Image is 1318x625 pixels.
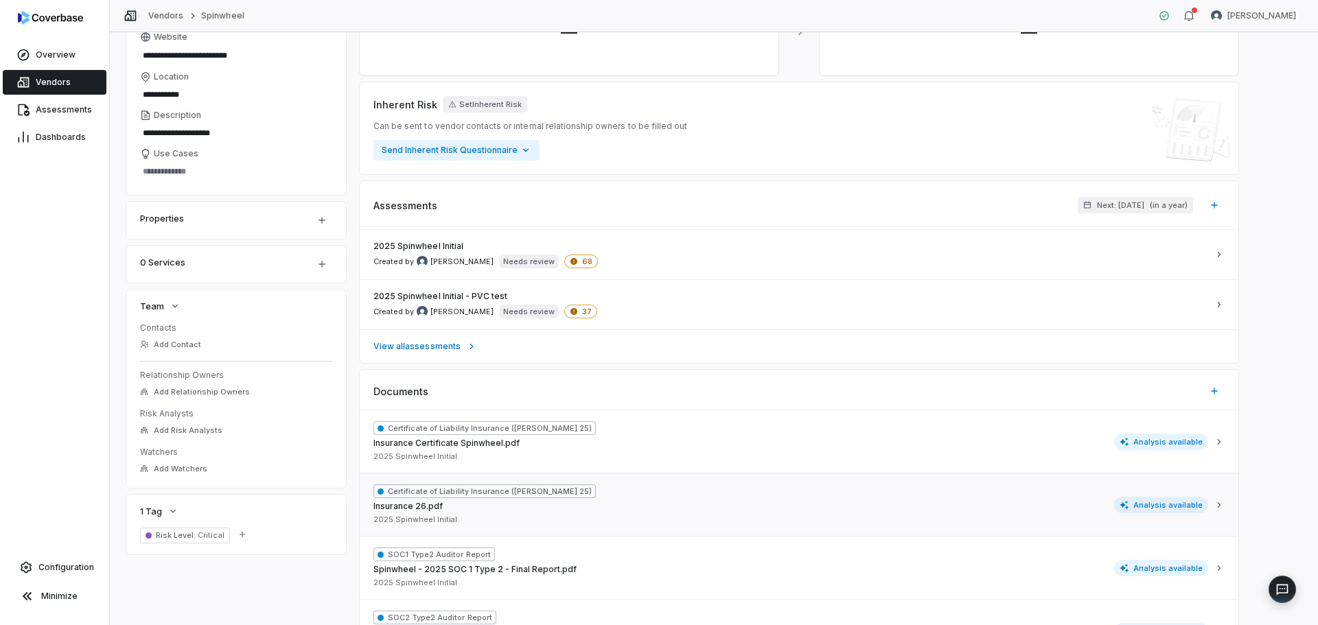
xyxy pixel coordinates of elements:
[373,121,687,132] span: Can be sent to vendor contacts or internal relationship owners to be filled out
[136,499,183,523] button: 1 Tag
[140,505,162,517] span: 1 Tag
[41,591,78,602] span: Minimize
[373,547,495,561] span: SOC1 Type2 Auditor Report
[140,322,332,333] dt: Contacts
[503,256,555,267] p: Needs review
[1114,560,1209,576] span: Analysis available
[360,279,1238,329] a: 2025 Spinwheel Initial - PVC testCreated by Dani Vattuone avatar[PERSON_NAME]Needs review37
[140,300,164,312] span: Team
[373,484,596,498] span: Certificate of Liability Insurance ([PERSON_NAME] 25)
[417,256,428,267] img: Dani Vattuone avatar
[373,421,596,435] span: Certificate of Liability Insurance ([PERSON_NAME] 25)
[1203,5,1304,26] button: Dani Vattuone avatar[PERSON_NAME]
[154,148,198,159] span: Use Cases
[360,473,1238,536] button: Certificate of Liability Insurance ([PERSON_NAME] 25)Insurance 26.pdf2025 Spinwheel InitialAnalys...
[373,384,428,399] span: Documents
[5,555,104,580] a: Configuration
[36,104,92,115] span: Assessments
[564,305,597,318] span: 37
[1211,10,1222,21] img: Dani Vattuone avatar
[564,255,598,268] span: 68
[417,306,428,317] img: Dani Vattuone avatar
[430,307,494,317] span: [PERSON_NAME]
[360,329,1238,363] a: View allassessments
[36,132,86,143] span: Dashboards
[201,10,244,21] a: Spinwheel
[1150,200,1188,211] span: ( in a year )
[373,97,437,112] span: Inherent Risk
[373,438,520,449] span: Insurance Certificate Spinwheel.pdf
[3,70,106,95] a: Vendors
[373,341,461,352] span: View all assessments
[360,536,1238,599] button: SOC1 Type2 Auditor ReportSpinwheel - 2025 SOC 1 Type 2 - Final Report.pdf2025 Spinwheel InitialAn...
[140,46,309,65] input: Website
[154,32,187,43] span: Website
[3,125,106,150] a: Dashboards
[156,530,196,540] span: Risk Level :
[3,43,106,67] a: Overview
[154,425,222,436] span: Add Risk Analysts
[550,22,588,42] span: —
[1114,434,1209,450] span: Analysis available
[140,162,332,181] textarea: Use Cases
[18,11,83,25] img: logo-D7KZi-bG.svg
[154,387,250,397] span: Add Relationship Owners
[136,332,205,357] button: Add Contact
[373,241,463,252] span: 2025 Spinwheel Initial
[140,408,332,419] dt: Risk Analysts
[373,515,457,525] span: 2025 Spinwheel Initial
[148,10,183,21] a: Vendors
[360,230,1238,279] a: 2025 Spinwheel InitialCreated by Dani Vattuone avatar[PERSON_NAME]Needs review68
[373,291,507,302] span: 2025 Spinwheel Initial - PVC test
[38,562,94,573] span: Configuration
[140,370,332,381] dt: Relationship Owners
[373,611,496,624] span: SOC2 Type2 Auditor Report
[373,306,494,317] span: Created by
[373,451,457,462] span: 2025 Spinwheel Initial
[503,306,555,317] p: Needs review
[36,49,76,60] span: Overview
[36,77,71,88] span: Vendors
[1097,200,1144,211] span: Next: [DATE]
[373,256,494,267] span: Created by
[373,564,577,575] span: Spinwheel - 2025 SOC 1 Type 2 - Final Report.pdf
[1227,10,1296,21] span: [PERSON_NAME]
[154,71,189,82] span: Location
[1010,22,1048,42] span: —
[140,85,332,104] input: Location
[5,582,104,610] button: Minimize
[140,123,332,143] textarea: Description
[373,140,540,161] button: Send Inherent Risk Questionnaire
[3,97,106,122] a: Assessments
[443,96,527,113] button: SetInherent Risk
[373,578,457,588] span: 2025 Spinwheel Initial
[154,464,207,474] span: Add Watchers
[154,110,201,121] span: Description
[373,198,437,213] span: Assessments
[140,447,332,458] dt: Watchers
[196,530,224,540] span: Critical
[1078,197,1193,213] button: Next: [DATE](in a year)
[360,410,1238,473] button: Certificate of Liability Insurance ([PERSON_NAME] 25)Insurance Certificate Spinwheel.pdf2025 Spin...
[1114,497,1209,513] span: Analysis available
[136,294,185,318] button: Team
[373,501,443,512] span: Insurance 26.pdf
[430,257,494,267] span: [PERSON_NAME]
